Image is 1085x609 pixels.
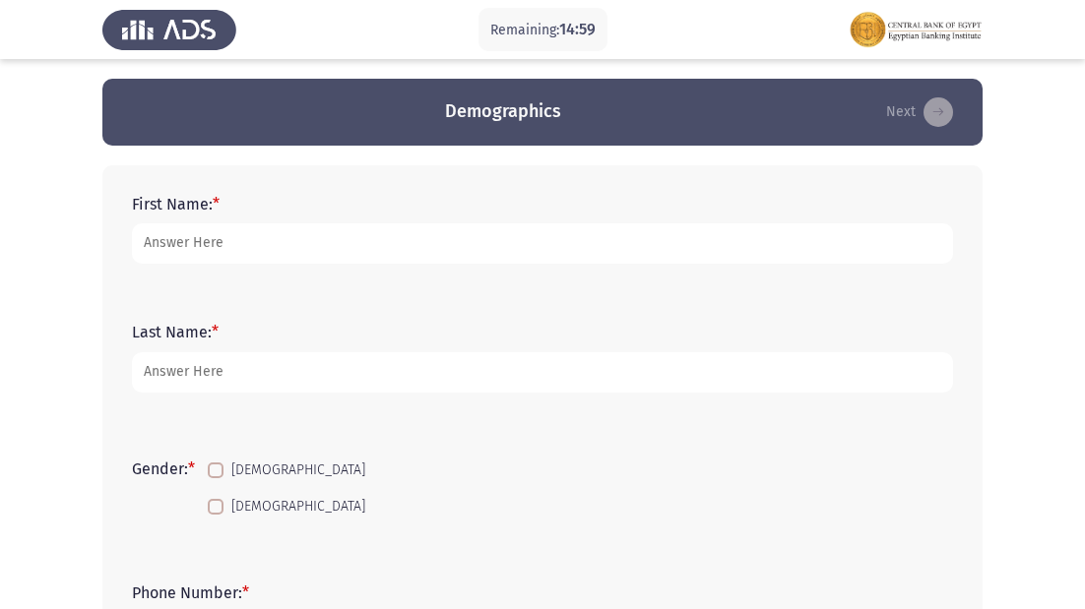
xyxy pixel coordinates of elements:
label: Phone Number: [132,583,249,602]
img: Assess Talent Management logo [102,2,236,57]
label: Last Name: [132,323,219,341]
input: add answer text [132,352,953,393]
input: add answer text [132,223,953,264]
label: Gender: [132,459,195,478]
span: [DEMOGRAPHIC_DATA] [231,495,365,518]
button: load next page [880,96,959,128]
img: Assessment logo of FOCUS Assessment 3 Modules EN [849,2,983,57]
span: 14:59 [559,20,596,38]
p: Remaining: [490,18,596,42]
h3: Demographics [445,99,561,124]
span: [DEMOGRAPHIC_DATA] [231,458,365,482]
label: First Name: [132,195,220,213]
